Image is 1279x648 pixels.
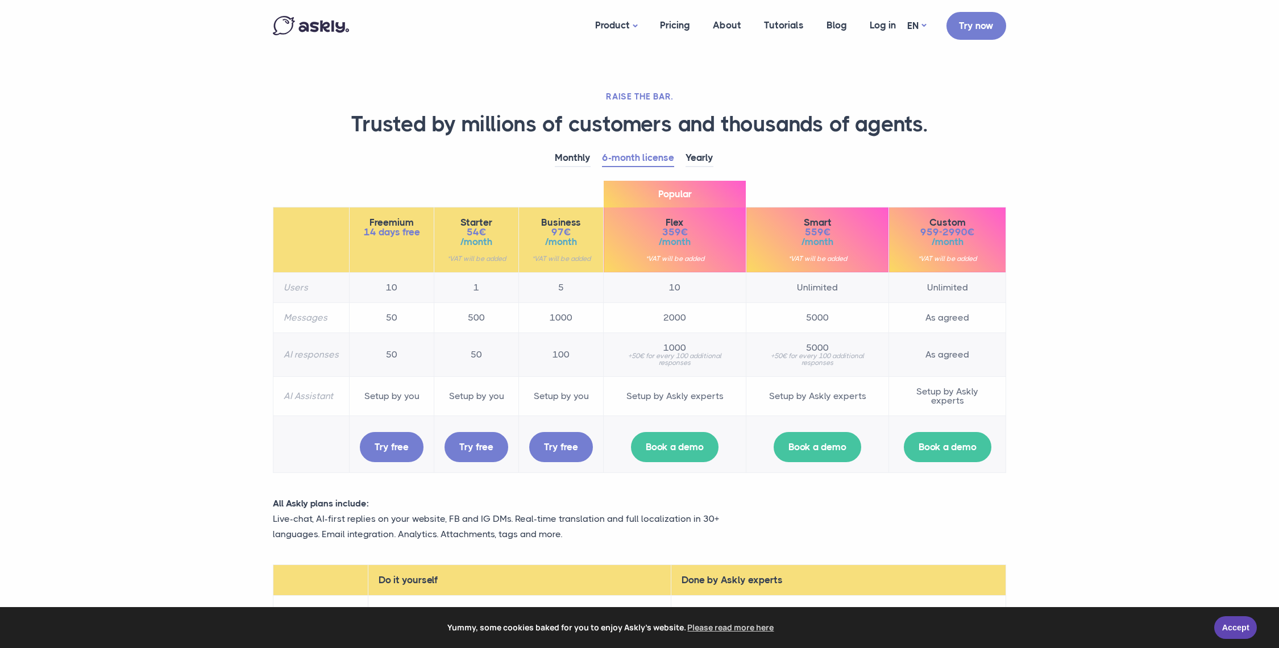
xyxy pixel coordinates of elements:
td: 10 [350,272,434,302]
a: Pricing [649,3,701,47]
td: 5000 [746,302,889,333]
span: /month [899,237,995,247]
th: Who sets up? [273,596,368,626]
h1: Trusted by millions of customers and thousands of agents. [273,111,1006,138]
span: /month [445,237,508,247]
th: AI Assistant [273,376,350,416]
small: *VAT will be added [445,255,508,262]
td: Setup by Askly experts [604,376,746,416]
small: *VAT will be added [614,255,736,262]
span: 359€ [614,227,736,237]
a: Book a demo [631,432,719,462]
a: Tutorials [753,3,815,47]
a: Try free [360,432,423,462]
td: 50 [350,333,434,376]
a: Product [584,3,649,48]
span: /month [614,237,736,247]
td: Setup by you [519,376,604,416]
span: 1000 [614,343,736,352]
a: About [701,3,753,47]
td: Unlimited [746,272,889,302]
a: Try free [529,432,593,462]
a: Monthly [555,149,591,167]
span: /month [529,237,593,247]
td: 1000 [519,302,604,333]
a: Accept [1214,616,1257,639]
td: As agreed [889,302,1006,333]
a: Book a demo [904,432,991,462]
th: AI responses [273,333,350,376]
small: +50€ for every 100 additional responses [614,352,736,366]
span: Popular [604,181,746,207]
td: Setup by Askly experts [889,376,1006,416]
a: Yearly [686,149,713,167]
td: Askly team [671,596,1006,626]
a: Blog [815,3,858,47]
span: As agreed [899,350,995,359]
a: learn more about cookies [686,619,776,636]
span: 559€ [757,227,878,237]
span: /month [757,237,878,247]
td: Unlimited [889,272,1006,302]
small: *VAT will be added [899,255,995,262]
th: Do it yourself [368,565,671,596]
a: Log in [858,3,907,47]
td: 2000 [604,302,746,333]
span: Smart [757,218,878,227]
small: *VAT will be added [757,255,878,262]
span: 54€ [445,227,508,237]
p: Live-chat, AI-first replies on your website, FB and IG DMs. Real-time translation and full locali... [273,511,756,542]
a: EN [907,18,926,34]
span: Business [529,218,593,227]
td: You [368,596,671,626]
strong: All Askly plans include: [273,498,369,509]
td: Setup by you [434,376,519,416]
td: 5 [519,272,604,302]
td: 500 [434,302,519,333]
span: Freemium [360,218,423,227]
a: Try free [445,432,508,462]
td: Setup by Askly experts [746,376,889,416]
small: +50€ for every 100 additional responses [757,352,878,366]
h2: RAISE THE BAR. [273,91,1006,102]
span: Yummy, some cookies baked for you to enjoy Askly's website. [16,619,1206,636]
td: 100 [519,333,604,376]
span: 97€ [529,227,593,237]
span: 5000 [757,343,878,352]
a: Book a demo [774,432,861,462]
span: Flex [614,218,736,227]
td: 50 [434,333,519,376]
span: Starter [445,218,508,227]
span: 14 days free [360,227,423,237]
a: Try now [946,12,1006,40]
span: Custom [899,218,995,227]
td: Setup by you [350,376,434,416]
img: Askly [273,16,349,35]
td: 50 [350,302,434,333]
span: 959-2990€ [899,227,995,237]
small: *VAT will be added [529,255,593,262]
th: Done by Askly experts [671,565,1006,596]
td: 1 [434,272,519,302]
td: 10 [604,272,746,302]
th: Users [273,272,350,302]
th: Messages [273,302,350,333]
a: 6-month license [602,149,674,167]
